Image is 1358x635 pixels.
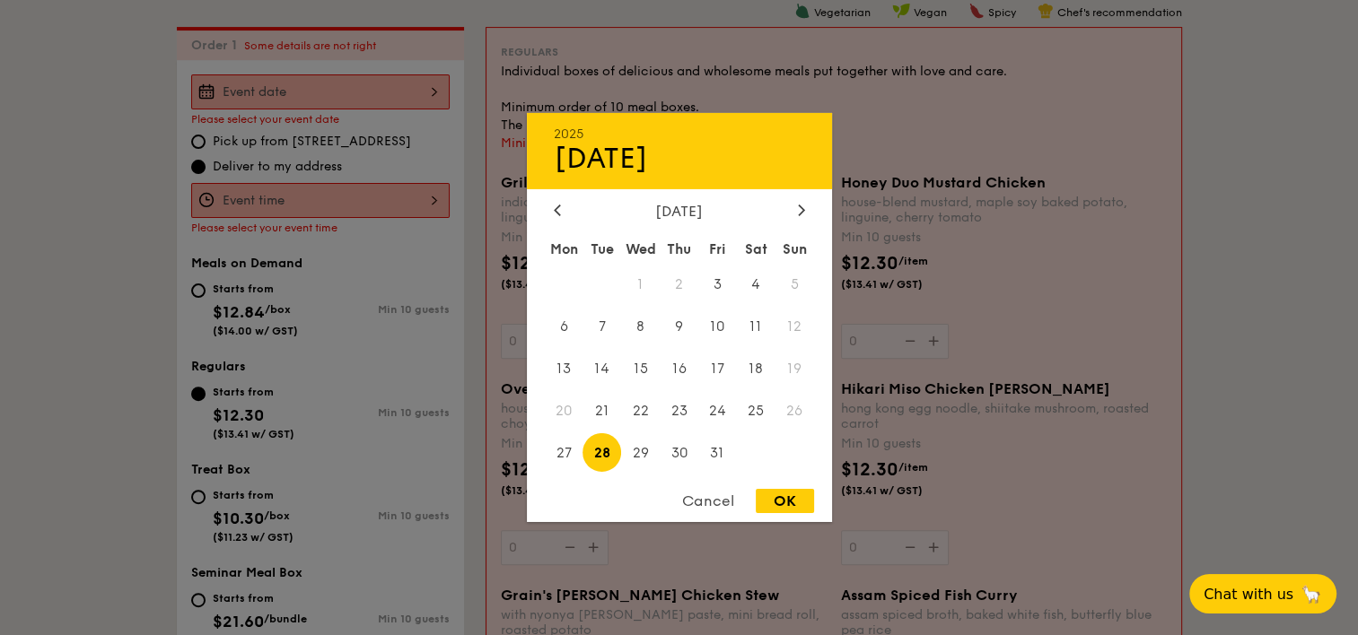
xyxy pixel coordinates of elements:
[554,203,805,220] div: [DATE]
[583,433,621,472] span: 28
[775,350,814,388] span: 19
[698,391,737,430] span: 24
[660,350,698,388] span: 16
[737,308,775,346] span: 11
[660,308,698,346] span: 9
[698,233,737,265] div: Fri
[756,489,814,513] div: OK
[545,391,583,430] span: 20
[775,265,814,304] span: 5
[545,433,583,472] span: 27
[545,308,583,346] span: 6
[664,489,752,513] div: Cancel
[660,233,698,265] div: Thu
[583,391,621,430] span: 21
[698,433,737,472] span: 31
[775,308,814,346] span: 12
[737,233,775,265] div: Sat
[621,308,660,346] span: 8
[545,233,583,265] div: Mon
[583,350,621,388] span: 14
[775,391,814,430] span: 26
[660,433,698,472] span: 30
[698,308,737,346] span: 10
[554,126,805,142] div: 2025
[545,350,583,388] span: 13
[698,265,737,304] span: 3
[621,233,660,265] div: Wed
[737,391,775,430] span: 25
[583,233,621,265] div: Tue
[583,308,621,346] span: 7
[775,233,814,265] div: Sun
[621,350,660,388] span: 15
[698,350,737,388] span: 17
[621,433,660,472] span: 29
[1301,584,1322,605] span: 🦙
[1189,574,1336,613] button: Chat with us🦙
[660,391,698,430] span: 23
[660,265,698,304] span: 2
[737,265,775,304] span: 4
[554,142,805,176] div: [DATE]
[737,350,775,388] span: 18
[621,391,660,430] span: 22
[1204,586,1293,603] span: Chat with us
[621,265,660,304] span: 1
